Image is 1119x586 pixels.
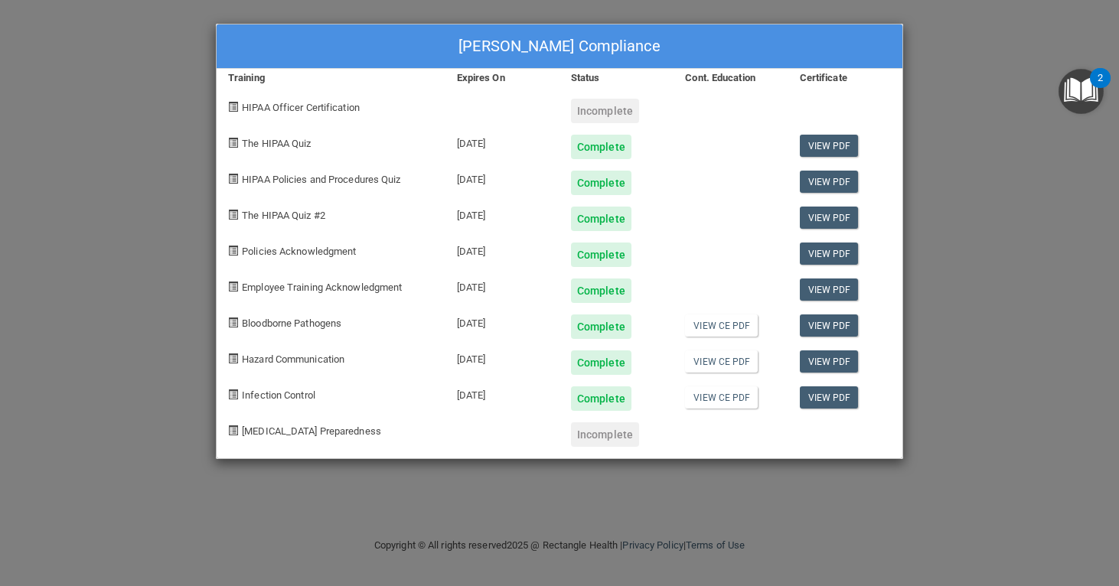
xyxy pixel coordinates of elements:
[445,303,559,339] div: [DATE]
[800,207,859,229] a: View PDF
[1059,69,1104,114] button: Open Resource Center, 2 new notifications
[242,389,315,401] span: Infection Control
[571,99,639,123] div: Incomplete
[571,243,631,267] div: Complete
[445,339,559,375] div: [DATE]
[242,425,381,437] span: [MEDICAL_DATA] Preparedness
[242,210,325,221] span: The HIPAA Quiz #2
[800,314,859,337] a: View PDF
[242,174,400,185] span: HIPAA Policies and Procedures Quiz
[788,69,902,87] div: Certificate
[242,138,311,149] span: The HIPAA Quiz
[800,278,859,301] a: View PDF
[800,243,859,265] a: View PDF
[571,171,631,195] div: Complete
[571,278,631,303] div: Complete
[571,422,639,447] div: Incomplete
[445,123,559,159] div: [DATE]
[242,102,360,113] span: HIPAA Officer Certification
[800,386,859,409] a: View PDF
[445,267,559,303] div: [DATE]
[800,135,859,157] a: View PDF
[800,171,859,193] a: View PDF
[242,282,402,293] span: Employee Training Acknowledgment
[445,159,559,195] div: [DATE]
[242,246,356,257] span: Policies Acknowledgment
[217,24,902,69] div: [PERSON_NAME] Compliance
[800,350,859,373] a: View PDF
[571,350,631,375] div: Complete
[571,314,631,339] div: Complete
[445,231,559,267] div: [DATE]
[445,69,559,87] div: Expires On
[685,314,758,337] a: View CE PDF
[571,135,631,159] div: Complete
[685,350,758,373] a: View CE PDF
[242,353,344,365] span: Hazard Communication
[571,386,631,411] div: Complete
[559,69,674,87] div: Status
[1098,78,1103,98] div: 2
[217,69,445,87] div: Training
[445,375,559,411] div: [DATE]
[445,195,559,231] div: [DATE]
[242,317,341,329] span: Bloodborne Pathogens
[674,69,788,87] div: Cont. Education
[571,207,631,231] div: Complete
[685,386,758,409] a: View CE PDF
